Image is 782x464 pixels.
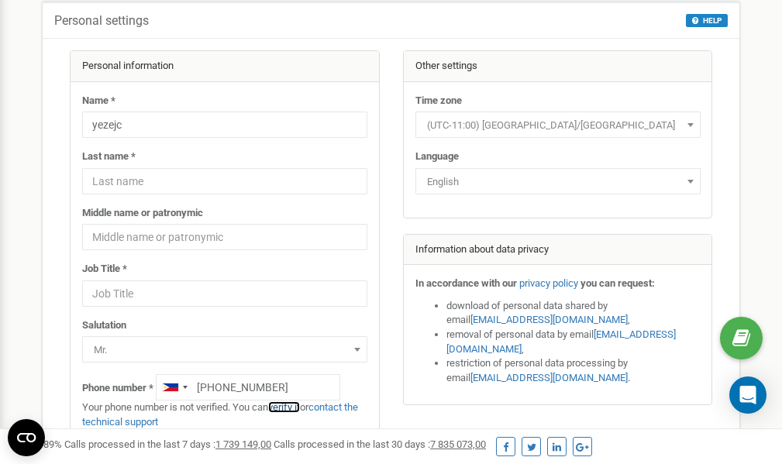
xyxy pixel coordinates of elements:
[54,14,149,28] h5: Personal settings
[274,438,486,450] span: Calls processed in the last 30 days :
[82,168,367,194] input: Last name
[82,224,367,250] input: Middle name or patronymic
[446,299,701,328] li: download of personal data shared by email ,
[415,94,462,108] label: Time zone
[82,318,126,333] label: Salutation
[729,376,766,414] div: Open Intercom Messenger
[470,314,628,325] a: [EMAIL_ADDRESS][DOMAIN_NAME]
[446,356,701,385] li: restriction of personal data processing by email .
[415,112,701,138] span: (UTC-11:00) Pacific/Midway
[64,438,271,450] span: Calls processed in the last 7 days :
[470,372,628,383] a: [EMAIL_ADDRESS][DOMAIN_NAME]
[404,51,712,82] div: Other settings
[421,171,695,193] span: English
[8,419,45,456] button: Open CMP widget
[82,280,367,307] input: Job Title
[82,381,153,396] label: Phone number *
[215,438,271,450] u: 1 739 149,00
[82,112,367,138] input: Name
[82,150,136,164] label: Last name *
[156,374,340,400] input: +1-800-555-55-55
[82,400,367,429] p: Your phone number is not verified. You can or
[88,339,362,361] span: Mr.
[82,262,127,277] label: Job Title *
[404,235,712,266] div: Information about data privacy
[82,336,367,363] span: Mr.
[82,94,115,108] label: Name *
[415,150,459,164] label: Language
[446,328,701,356] li: removal of personal data by email ,
[157,375,192,400] div: Telephone country code
[82,401,358,428] a: contact the technical support
[71,51,379,82] div: Personal information
[580,277,655,289] strong: you can request:
[82,206,203,221] label: Middle name or patronymic
[268,401,300,413] a: verify it
[519,277,578,289] a: privacy policy
[415,277,517,289] strong: In accordance with our
[421,115,695,136] span: (UTC-11:00) Pacific/Midway
[430,438,486,450] u: 7 835 073,00
[415,168,701,194] span: English
[686,14,728,27] button: HELP
[446,328,676,355] a: [EMAIL_ADDRESS][DOMAIN_NAME]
